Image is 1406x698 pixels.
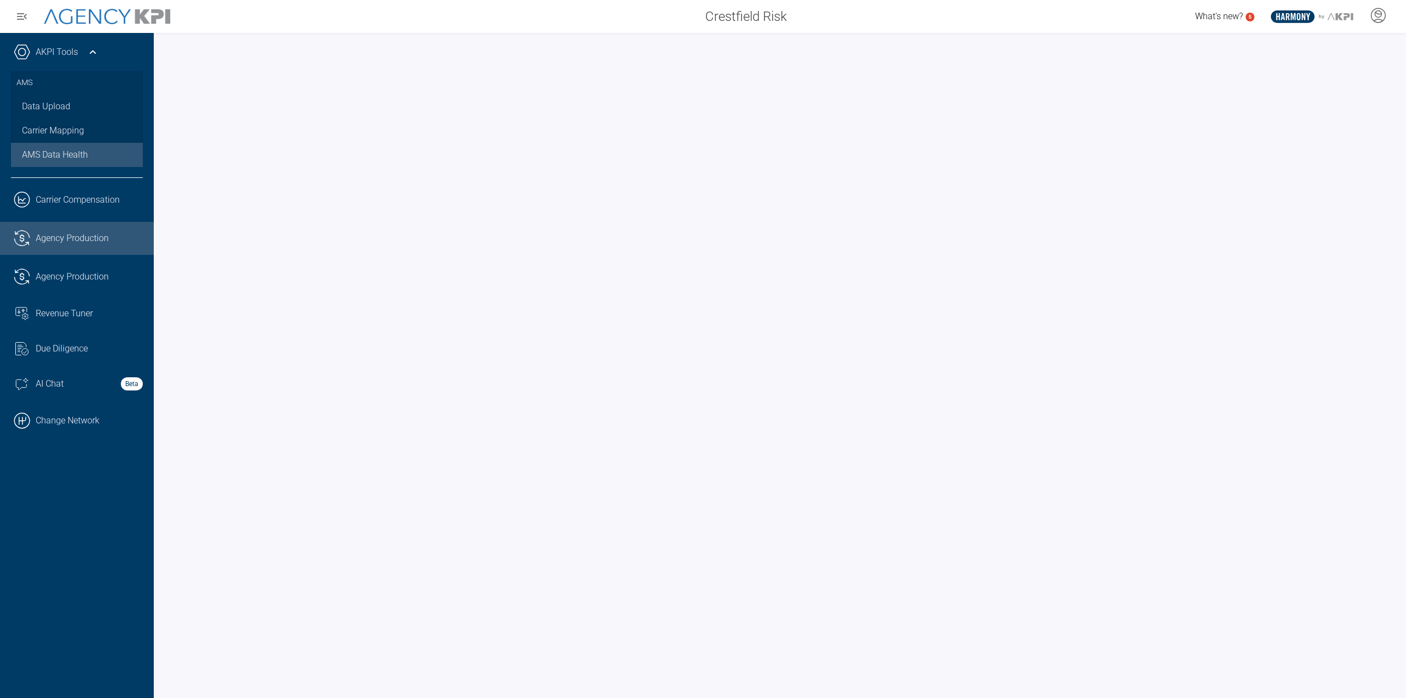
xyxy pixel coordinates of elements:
a: Data Upload [11,94,143,119]
text: 5 [1248,14,1252,20]
span: What's new? [1195,11,1243,21]
h3: AMS [16,71,137,94]
strong: Beta [121,377,143,390]
a: Carrier Mapping [11,119,143,143]
a: AKPI Tools [36,46,78,59]
span: Crestfield Risk [705,7,787,26]
a: AMS Data Health [11,143,143,167]
img: AgencyKPI [44,9,170,25]
span: Revenue Tuner [36,307,93,320]
span: Due Diligence [36,342,88,355]
span: AI Chat [36,377,64,390]
span: Agency Production [36,270,109,283]
span: Agency Production [36,232,109,245]
a: 5 [1246,13,1254,21]
span: AMS Data Health [22,148,88,161]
